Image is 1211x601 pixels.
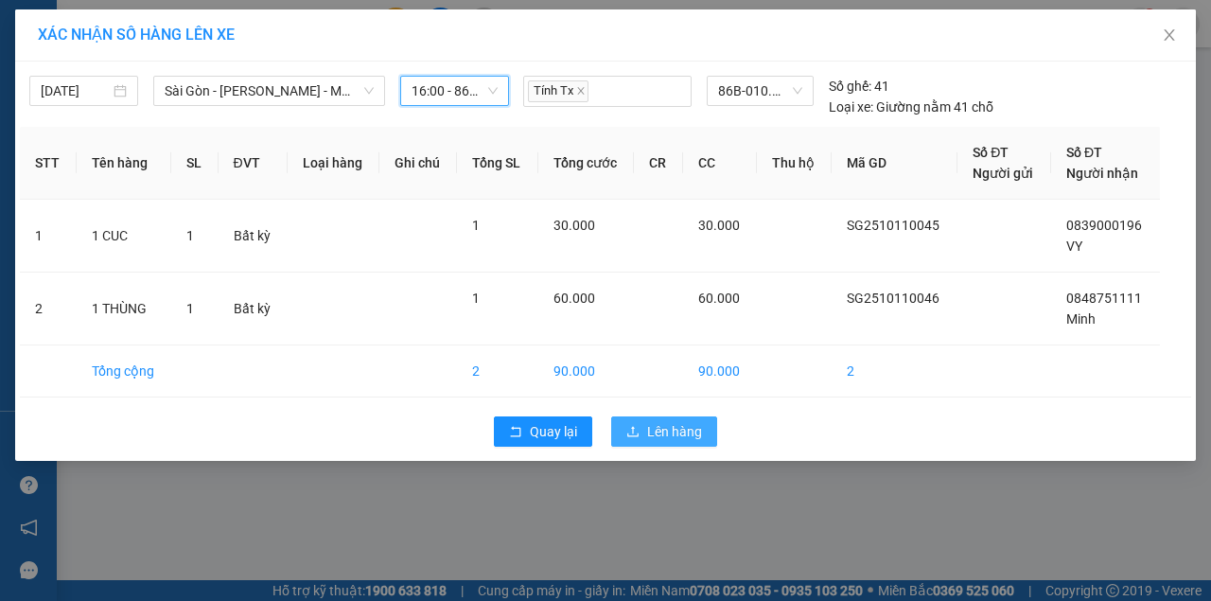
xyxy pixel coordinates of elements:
span: environment [24,104,37,117]
span: XÁC NHẬN SỐ HÀNG LÊN XE [38,26,235,44]
th: Tổng cước [538,127,635,200]
th: Loại hàng [288,127,380,200]
td: 2 [20,273,77,345]
span: 86B-010.59 [718,77,802,105]
th: Tên hàng [77,127,172,200]
button: rollbackQuay lại [494,416,592,447]
span: 30.000 [698,218,740,233]
td: 1 [20,200,77,273]
span: Người gửi [973,166,1033,181]
th: SL [171,127,218,200]
td: Bất kỳ [219,200,288,273]
span: Loại xe: [829,97,873,117]
span: 0839000196 [1066,218,1142,233]
span: 0848751111 [1066,291,1142,306]
div: 41 [829,76,889,97]
th: CC [683,127,757,200]
span: close [576,86,586,96]
td: 2 [457,345,537,398]
input: 11/10/2025 [41,80,110,101]
span: Người nhận [1066,166,1138,181]
th: Ghi chú [379,127,457,200]
span: Số ghế: [829,76,871,97]
span: Quay lại [530,421,577,442]
span: Minh [1066,311,1096,327]
span: 1 [186,301,194,316]
span: 1 [472,291,480,306]
th: ĐVT [219,127,288,200]
th: STT [20,127,77,200]
span: close [1162,27,1177,43]
span: Lên hàng [647,421,702,442]
span: 1 [472,218,480,233]
b: [PERSON_NAME] [24,7,107,96]
td: Bất kỳ [219,273,288,345]
th: Thu hộ [757,127,832,200]
span: rollback [509,425,522,440]
th: Tổng SL [457,127,537,200]
span: 60.000 [698,291,740,306]
span: 30.000 [553,218,595,233]
th: Mã GD [832,127,958,200]
div: Giường nằm 41 chỗ [829,97,993,117]
button: uploadLên hàng [611,416,717,447]
button: Close [1143,9,1196,62]
td: 1 CUC [77,200,172,273]
span: Số ĐT [973,145,1009,160]
span: SG2510110046 [847,291,939,306]
span: upload [626,425,640,440]
td: 1 THÙNG [77,273,172,345]
td: 90.000 [538,345,635,398]
span: down [363,85,375,97]
li: 165-167 [PERSON_NAME], P. [GEOGRAPHIC_DATA] [24,101,108,205]
span: Tính Tx [528,80,588,102]
span: Số ĐT [1066,145,1102,160]
span: VY [1066,239,1082,254]
td: Tổng cộng [77,345,172,398]
th: CR [634,127,682,200]
td: 90.000 [683,345,757,398]
span: Sài Gòn - Phan Thiết - Mũi Né (CT Ông Đồn) [165,77,374,105]
span: 60.000 [553,291,595,306]
span: SG2510110045 [847,218,939,233]
span: 16:00 - 86B-010.59 [412,77,498,105]
span: 1 [186,228,194,243]
td: 2 [832,345,958,398]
